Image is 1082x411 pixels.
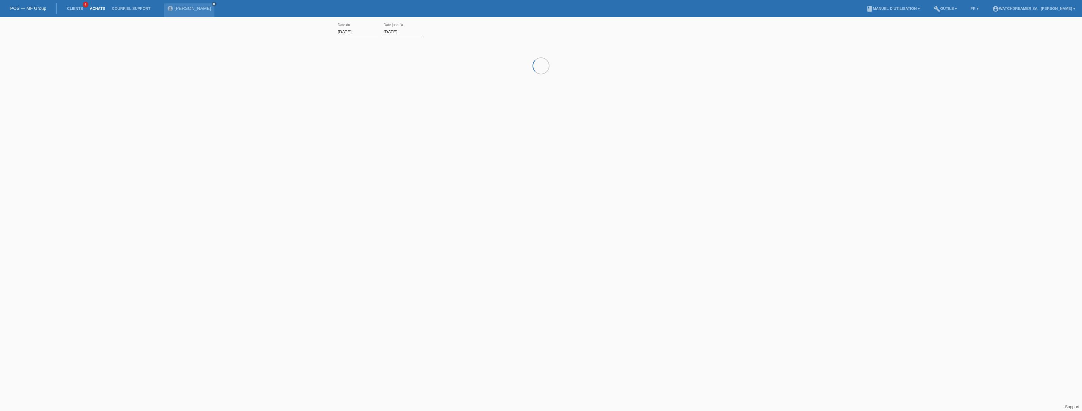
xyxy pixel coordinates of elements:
i: build [933,5,940,12]
a: close [212,2,216,6]
a: [PERSON_NAME] [175,6,211,11]
span: 1 [83,2,88,7]
a: Achats [86,6,108,11]
a: Clients [64,6,86,11]
a: buildOutils ▾ [930,6,960,11]
a: account_circleWatchdreamer SA - [PERSON_NAME] ▾ [989,6,1079,11]
a: Courriel Support [108,6,154,11]
i: book [866,5,873,12]
i: account_circle [992,5,999,12]
a: FR ▾ [967,6,982,11]
a: Support [1065,405,1079,409]
a: bookManuel d’utilisation ▾ [863,6,923,11]
a: POS — MF Group [10,6,46,11]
